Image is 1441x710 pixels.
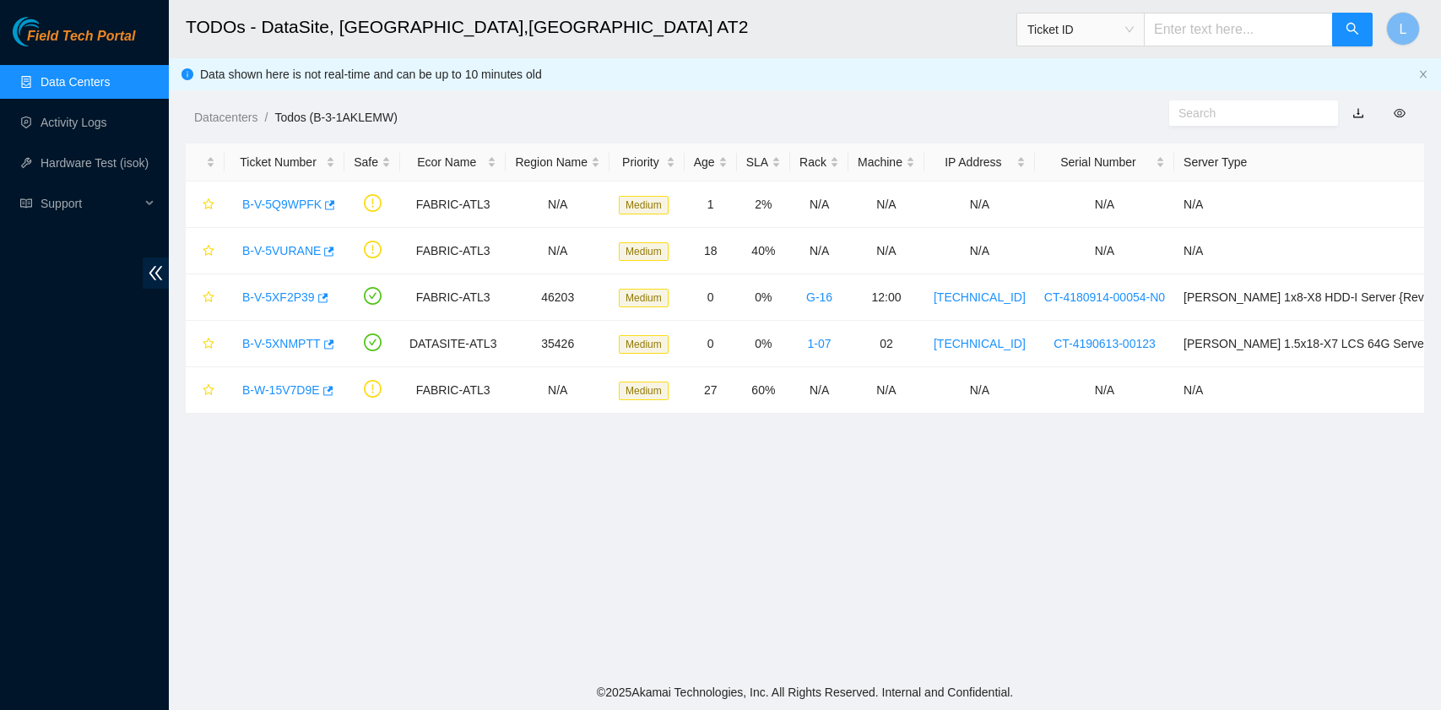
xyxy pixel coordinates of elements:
span: / [264,111,268,124]
td: 46203 [506,274,609,321]
span: check-circle [364,333,382,351]
td: N/A [924,182,1035,228]
td: 27 [685,367,737,414]
span: star [203,291,214,305]
a: B-W-15V7D9E [242,383,320,397]
td: DATASITE-ATL3 [400,321,506,367]
td: FABRIC-ATL3 [400,274,506,321]
img: Akamai Technologies [13,17,85,46]
span: star [203,198,214,212]
span: exclamation-circle [364,241,382,258]
td: 40% [737,228,790,274]
span: check-circle [364,287,382,305]
span: read [20,198,32,209]
a: Todos (B-3-1AKLEMW) [274,111,397,124]
td: N/A [1035,182,1174,228]
a: Activity Logs [41,116,107,129]
td: N/A [848,367,924,414]
a: G-16 [806,290,832,304]
span: Medium [619,335,669,354]
a: 1-07 [808,337,832,350]
a: B-V-5XF2P39 [242,290,315,304]
td: 0 [685,321,737,367]
span: Ticket ID [1027,17,1134,42]
td: N/A [506,367,609,414]
td: N/A [848,228,924,274]
td: N/A [924,367,1035,414]
span: Medium [619,196,669,214]
span: search [1346,22,1359,38]
td: N/A [924,228,1035,274]
button: search [1332,13,1373,46]
td: N/A [1035,367,1174,414]
a: Datacenters [194,111,257,124]
td: 02 [848,321,924,367]
span: L [1400,19,1407,40]
span: Field Tech Portal [27,29,135,45]
td: FABRIC-ATL3 [400,228,506,274]
span: star [203,384,214,398]
td: N/A [506,228,609,274]
td: 0% [737,321,790,367]
a: [TECHNICAL_ID] [934,337,1026,350]
a: download [1352,106,1364,120]
a: B-V-5XNMPTT [242,337,321,350]
a: CT-4190613-00123 [1054,337,1156,350]
a: B-V-5Q9WPFK [242,198,322,211]
td: 60% [737,367,790,414]
td: N/A [848,182,924,228]
a: Data Centers [41,75,110,89]
button: star [195,330,215,357]
button: download [1340,100,1377,127]
button: star [195,377,215,404]
button: star [195,284,215,311]
button: close [1418,69,1428,80]
td: N/A [506,182,609,228]
a: CT-4180914-00054-N0 [1044,290,1165,304]
footer: © 2025 Akamai Technologies, Inc. All Rights Reserved. Internal and Confidential. [169,675,1441,710]
button: star [195,237,215,264]
button: star [195,191,215,218]
span: Medium [619,289,669,307]
td: N/A [790,228,848,274]
button: L [1386,12,1420,46]
span: exclamation-circle [364,380,382,398]
span: Medium [619,242,669,261]
input: Enter text here... [1144,13,1333,46]
span: double-left [143,257,169,289]
td: FABRIC-ATL3 [400,182,506,228]
td: N/A [1035,228,1174,274]
td: 12:00 [848,274,924,321]
td: N/A [790,182,848,228]
td: 2% [737,182,790,228]
td: FABRIC-ATL3 [400,367,506,414]
a: [TECHNICAL_ID] [934,290,1026,304]
span: star [203,245,214,258]
span: eye [1394,107,1406,119]
span: Medium [619,382,669,400]
span: close [1418,69,1428,79]
td: 0 [685,274,737,321]
a: Hardware Test (isok) [41,156,149,170]
a: Akamai TechnologiesField Tech Portal [13,30,135,52]
td: 1 [685,182,737,228]
span: Support [41,187,140,220]
span: exclamation-circle [364,194,382,212]
td: 0% [737,274,790,321]
td: 18 [685,228,737,274]
td: 35426 [506,321,609,367]
a: B-V-5VURANE [242,244,321,257]
td: N/A [790,367,848,414]
span: star [203,338,214,351]
input: Search [1178,104,1315,122]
